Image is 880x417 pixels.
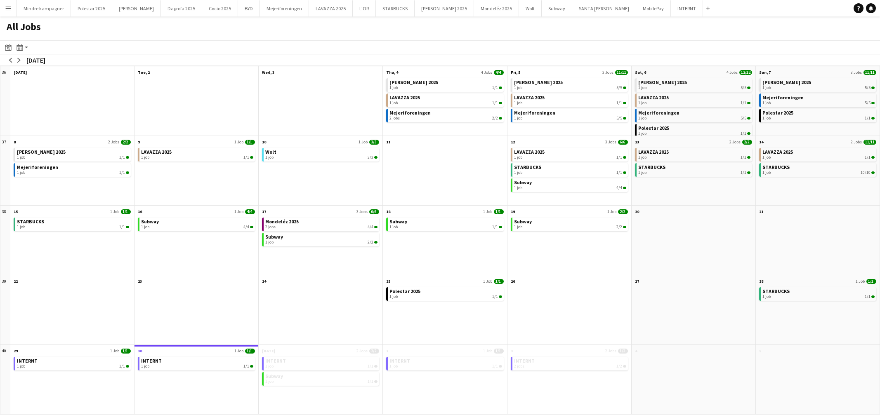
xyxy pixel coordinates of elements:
span: Subway [265,373,283,379]
span: 1/1 [494,349,504,354]
span: LAVAZZA 2025 [762,149,793,155]
span: 1 job [17,155,25,160]
a: INTERNT1 job1/1 [389,357,502,369]
span: 1 job [17,364,25,369]
span: Mejeriforeningen [762,94,804,101]
span: ARLA 2025 [389,79,438,85]
span: 4/4 [245,209,255,214]
span: 2 Jobs [729,139,741,145]
span: 1 job [762,116,771,121]
span: Subway [514,179,532,185]
button: Polestar 2025 [71,0,112,16]
span: ARLA 2025 [17,149,66,155]
span: 25 [386,279,390,284]
span: Fri, 5 [511,70,520,75]
span: 1 job [389,101,398,105]
span: 1/1 [494,209,504,214]
span: 1/1 [374,365,377,368]
a: Mondeléz 20252 jobs4/4 [265,218,377,230]
span: 1/1 [871,117,875,119]
span: 1/1 [119,225,125,230]
span: 1/1 [492,364,498,369]
span: 3 Jobs [602,70,613,75]
span: 10/10 [861,170,871,175]
span: Polestar 2025 [389,288,420,294]
span: Mejeriforeningen [514,110,555,116]
span: 1 job [514,155,522,160]
span: 1/1 [499,295,502,298]
a: STARBUCKS1 job1/1 [762,287,875,299]
span: 1 Job [234,139,243,145]
span: 1/2 [618,349,628,354]
span: 1 job [514,85,522,90]
span: 1 job [265,379,274,384]
span: 1/1 [126,156,129,159]
span: 2 Jobs [356,348,368,354]
span: 9 [138,139,140,145]
span: 2/2 [374,241,377,244]
span: 1 job [265,364,274,369]
span: 1/2 [623,365,626,368]
a: [PERSON_NAME] 20251 job1/1 [17,148,129,160]
span: ARLA 2025 [638,79,687,85]
a: Mejeriforeningen1 job5/5 [762,94,875,105]
span: 1 job [141,225,149,230]
span: 20 [635,209,639,214]
button: SANTA [PERSON_NAME] [572,0,636,16]
span: Wolt [265,149,276,155]
a: LAVAZZA 20251 job1/1 [389,94,502,105]
span: 11/11 [615,70,628,75]
span: 10 [262,139,266,145]
span: 1 job [638,170,646,175]
span: 2 [386,348,388,354]
span: 1 job [762,101,771,105]
span: 1/1 [747,156,750,159]
span: 2/2 [616,225,622,230]
span: LAVAZZA 2025 [141,149,172,155]
span: 5/5 [741,85,746,90]
span: 1 job [762,294,771,299]
span: [DATE] [262,348,275,354]
a: [PERSON_NAME] 20251 job1/1 [389,78,502,90]
a: LAVAZZA 20251 job1/1 [141,148,253,160]
button: INTERNT [671,0,703,16]
a: Mejeriforeningen1 job5/5 [514,109,626,121]
span: 5/5 [865,85,871,90]
span: 1 Job [110,348,119,354]
a: INTERNT1 job1/1 [265,357,377,369]
span: LAVAZZA 2025 [638,94,669,101]
div: 37 [0,136,10,206]
a: Mejeriforeningen1 job1/1 [17,163,129,175]
span: 3 Jobs [851,70,862,75]
span: STARBUCKS [762,164,790,170]
span: Mejeriforeningen [17,164,58,170]
span: 4/4 [494,70,504,75]
span: 2/2 [369,349,379,354]
a: STARBUCKS1 job1/1 [514,163,626,175]
span: 1 job [389,225,398,230]
a: Subway1 job4/4 [514,178,626,190]
span: 5/5 [616,85,622,90]
span: 1/1 [492,294,498,299]
span: Polestar 2025 [762,110,793,116]
span: 1 Job [110,209,119,214]
span: 2/2 [623,226,626,228]
span: 4/4 [368,225,373,230]
span: 2 jobs [265,225,276,230]
span: 4 Jobs [727,70,738,75]
button: Mejeriforeningen [260,0,309,16]
span: 4/4 [243,225,249,230]
span: 5/5 [871,102,875,104]
span: 2 Jobs [605,348,616,354]
div: 40 [0,345,10,415]
span: 1/1 [499,102,502,104]
a: STARBUCKS1 job1/1 [638,163,750,175]
span: 13 [635,139,639,145]
span: 1/1 [616,170,622,175]
span: 1/1 [616,155,622,160]
span: 1/1 [866,279,876,284]
span: 1/1 [245,349,255,354]
span: 1/1 [243,364,249,369]
span: 1 job [638,131,646,136]
span: 2/2 [368,240,373,245]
